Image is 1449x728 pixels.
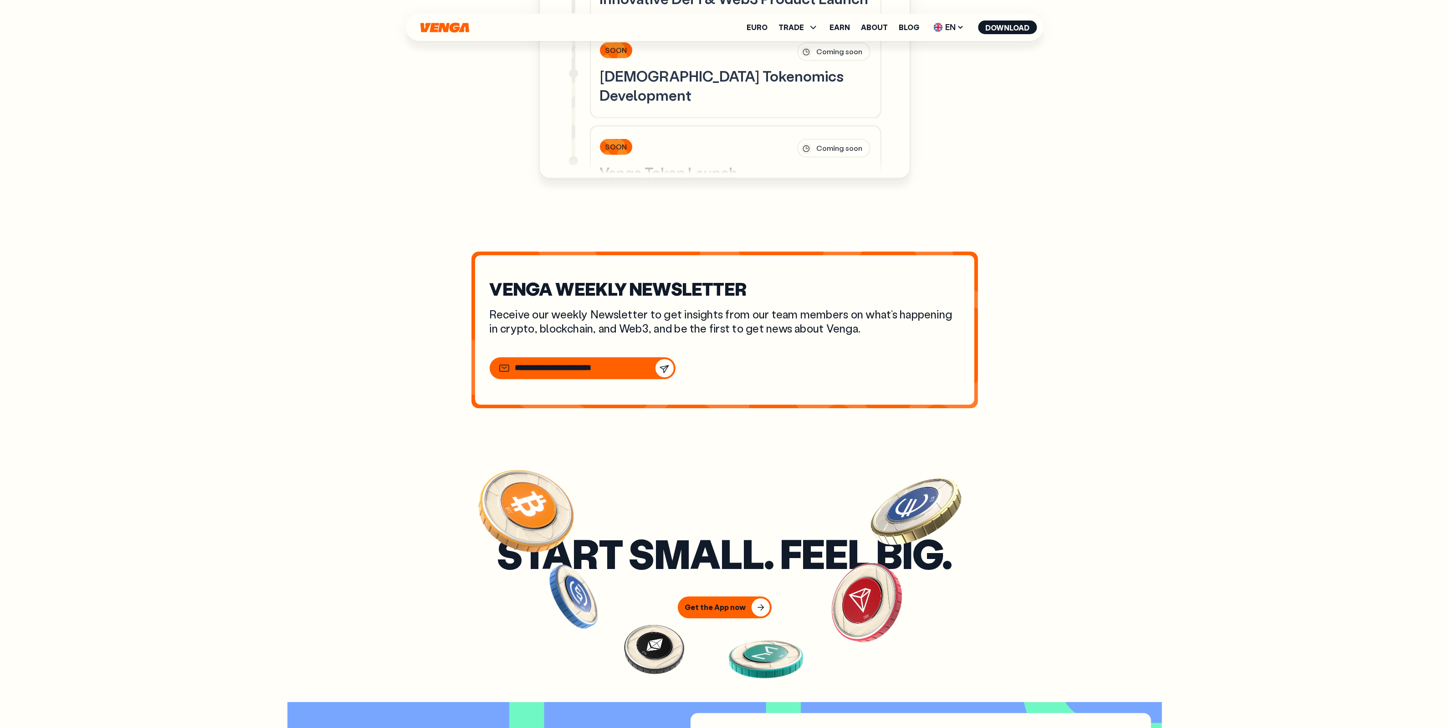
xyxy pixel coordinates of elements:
img: TRX [809,546,923,658]
a: Euro [747,24,768,31]
span: EN [931,20,968,35]
a: About [861,24,888,31]
img: MKR [718,612,814,700]
img: EURO [859,455,974,571]
a: Earn [830,24,850,31]
img: USDC [533,556,614,637]
button: Get the App now [678,596,772,618]
a: Blog [899,24,920,31]
button: Subscribe [655,359,674,377]
span: TRADE [779,24,804,31]
img: ETH [612,606,696,691]
div: Coming soon [796,41,871,62]
img: BTC [459,457,594,577]
img: flag-uk [934,23,943,32]
h2: VENGA WEEKLY NEWSLETTER [490,281,960,296]
button: Download [978,21,1037,34]
div: SOON [600,139,633,155]
svg: Home [420,22,471,33]
div: Get the App now [685,603,746,612]
h3: [DEMOGRAPHIC_DATA] Tokenomics Development [600,67,871,104]
div: SOON [600,42,633,58]
h3: Start small. Feel big. [497,536,952,571]
span: TRADE [779,22,819,33]
div: Coming soon [796,138,871,159]
p: Receive our weekly Newsletter to get insights from our team members on what’s happening in crypto... [490,307,960,335]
